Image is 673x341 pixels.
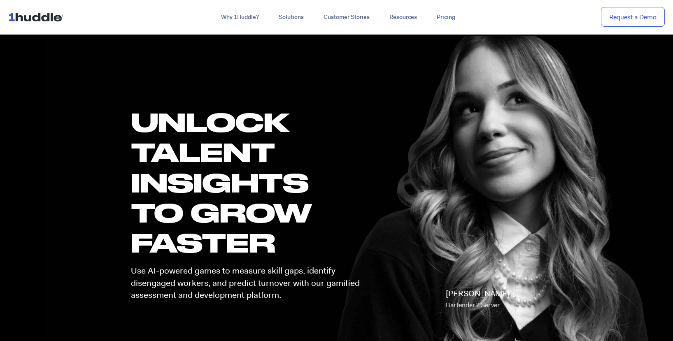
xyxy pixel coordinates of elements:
p: Use AI-powered games to measure skill gaps, identify disengaged workers, and predict turnover wit... [131,265,380,301]
a: Request a Demo [601,7,665,27]
a: Resources [380,10,427,25]
a: Customer Stories [314,10,380,25]
a: Pricing [427,10,465,25]
a: Solutions [269,10,314,25]
span: Bartender / Server [446,301,500,309]
p: [PERSON_NAME] [446,288,510,311]
img: ... [8,9,67,25]
a: Why 1Huddle? [211,10,269,25]
h1: UNLOCK TALENT INSIGHTS TO GROW FASTER [131,107,380,257]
